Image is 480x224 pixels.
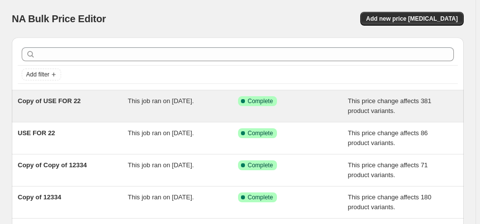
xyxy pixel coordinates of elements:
[18,129,55,137] span: USE FOR 22
[18,161,87,169] span: Copy of Copy of 12334
[128,97,194,105] span: This job ran on [DATE].
[248,97,273,105] span: Complete
[348,193,432,211] span: This price change affects 180 product variants.
[248,161,273,169] span: Complete
[348,129,428,147] span: This price change affects 86 product variants.
[366,15,458,23] span: Add new price [MEDICAL_DATA]
[26,71,49,78] span: Add filter
[12,13,106,24] span: NA Bulk Price Editor
[128,129,194,137] span: This job ran on [DATE].
[128,161,194,169] span: This job ran on [DATE].
[348,161,428,179] span: This price change affects 71 product variants.
[18,193,61,201] span: Copy of 12334
[128,193,194,201] span: This job ran on [DATE].
[22,69,61,80] button: Add filter
[248,129,273,137] span: Complete
[18,97,81,105] span: Copy of USE FOR 22
[348,97,432,114] span: This price change affects 381 product variants.
[248,193,273,201] span: Complete
[360,12,464,26] button: Add new price [MEDICAL_DATA]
